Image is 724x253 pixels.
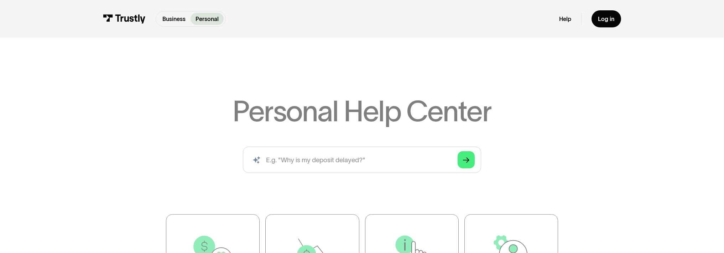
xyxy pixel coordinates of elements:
[191,13,224,25] a: Personal
[158,13,191,25] a: Business
[196,15,219,23] p: Personal
[243,147,481,173] form: Search
[233,97,491,126] h1: Personal Help Center
[592,10,621,28] a: Log in
[243,147,481,173] input: search
[103,14,146,23] img: Trustly Logo
[162,15,186,23] p: Business
[598,15,614,23] div: Log in
[559,15,571,23] a: Help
